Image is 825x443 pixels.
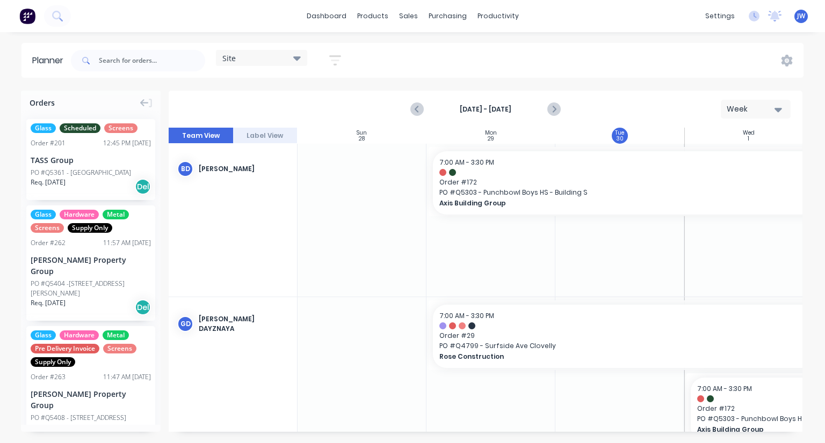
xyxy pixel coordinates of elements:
[177,316,193,332] div: GD
[19,8,35,24] img: Factory
[31,298,66,308] span: Req. [DATE]
[60,210,99,219] span: Hardware
[233,128,298,144] button: Label View
[68,223,112,233] span: Supply Only
[31,279,151,298] div: PO #Q5404 -[STREET_ADDRESS][PERSON_NAME]
[103,210,129,219] span: Metal
[31,154,151,166] div: TASS Group
[31,223,64,233] span: Screens
[31,123,56,133] span: Glass
[103,330,129,340] span: Metal
[103,344,136,353] span: Screens
[103,238,151,248] div: 11:57 AM [DATE]
[352,8,394,24] div: products
[31,344,99,353] span: Pre Delivery Invoice
[99,50,205,71] input: Search for orders...
[31,254,151,277] div: [PERSON_NAME] Property Group
[199,164,288,174] div: [PERSON_NAME]
[177,161,193,177] div: BD
[103,372,151,382] div: 11:47 AM [DATE]
[488,136,494,142] div: 29
[394,8,423,24] div: sales
[485,130,497,136] div: Mon
[359,136,365,142] div: 28
[31,357,75,367] span: Supply Only
[199,314,288,334] div: [PERSON_NAME] Dayznaya
[797,11,805,21] span: JW
[60,123,100,133] span: Scheduled
[104,123,137,133] span: Screens
[31,372,66,382] div: Order # 263
[32,54,69,67] div: Planner
[31,388,151,411] div: [PERSON_NAME] Property Group
[103,138,151,148] div: 12:45 PM [DATE]
[439,158,494,167] span: 7:00 AM - 3:30 PM
[31,178,66,187] span: Req. [DATE]
[301,8,352,24] a: dashboard
[748,136,749,142] div: 1
[697,384,752,393] span: 7:00 AM - 3:30 PM
[721,100,791,119] button: Week
[169,128,233,144] button: Team View
[357,130,367,136] div: Sun
[31,413,151,432] div: PO #Q5408 - [STREET_ADDRESS][PERSON_NAME]
[135,179,151,195] div: Del
[31,168,131,178] div: PO #Q5361 - [GEOGRAPHIC_DATA]
[727,104,776,115] div: Week
[60,330,99,340] span: Hardware
[615,130,624,136] div: Tue
[30,97,55,108] span: Orders
[616,136,624,142] div: 30
[423,8,472,24] div: purchasing
[700,8,740,24] div: settings
[135,299,151,315] div: Del
[31,330,56,340] span: Glass
[743,130,755,136] div: Wed
[432,105,539,114] strong: [DATE] - [DATE]
[31,238,66,248] div: Order # 262
[31,138,66,148] div: Order # 201
[439,311,494,320] span: 7:00 AM - 3:30 PM
[222,53,236,64] span: Site
[472,8,524,24] div: productivity
[31,210,56,219] span: Glass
